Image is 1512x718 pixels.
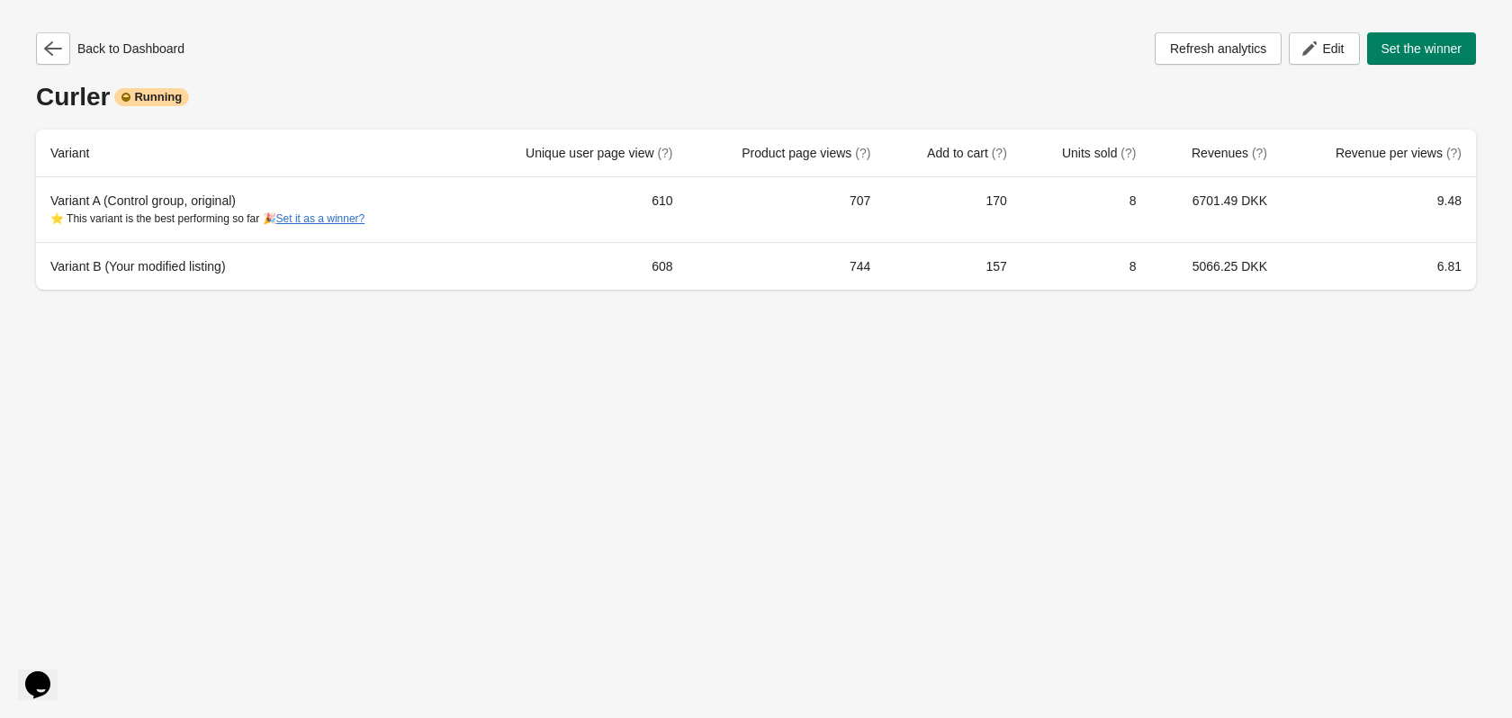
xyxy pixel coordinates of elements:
span: Set the winner [1381,41,1462,56]
td: 744 [688,242,886,290]
span: Revenues [1192,146,1267,160]
td: 8 [1021,177,1151,242]
span: (?) [1446,146,1462,160]
span: (?) [1120,146,1136,160]
div: Back to Dashboard [36,32,184,65]
div: Variant B (Your modified listing) [50,257,452,275]
span: Edit [1322,41,1344,56]
span: Unique user page view [526,146,672,160]
button: Edit [1289,32,1359,65]
button: Set it as a winner? [276,212,365,225]
span: Product page views [742,146,870,160]
span: Add to cart [927,146,1007,160]
div: Variant A (Control group, original) [50,192,452,228]
td: 8 [1021,242,1151,290]
td: 6.81 [1282,242,1476,290]
td: 610 [466,177,687,242]
td: 9.48 [1282,177,1476,242]
span: Units sold [1062,146,1136,160]
span: (?) [1252,146,1267,160]
span: Refresh analytics [1170,41,1266,56]
span: (?) [992,146,1007,160]
td: 170 [885,177,1021,242]
div: ⭐ This variant is the best performing so far 🎉 [50,210,452,228]
button: Set the winner [1367,32,1477,65]
div: Running [114,88,189,106]
div: Curler [36,83,1476,112]
td: 707 [688,177,886,242]
td: 157 [885,242,1021,290]
iframe: chat widget [18,646,76,700]
span: Revenue per views [1336,146,1462,160]
button: Refresh analytics [1155,32,1282,65]
td: 608 [466,242,687,290]
td: 5066.25 DKK [1150,242,1282,290]
span: (?) [855,146,870,160]
td: 6701.49 DKK [1150,177,1282,242]
span: (?) [657,146,672,160]
th: Variant [36,130,466,177]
